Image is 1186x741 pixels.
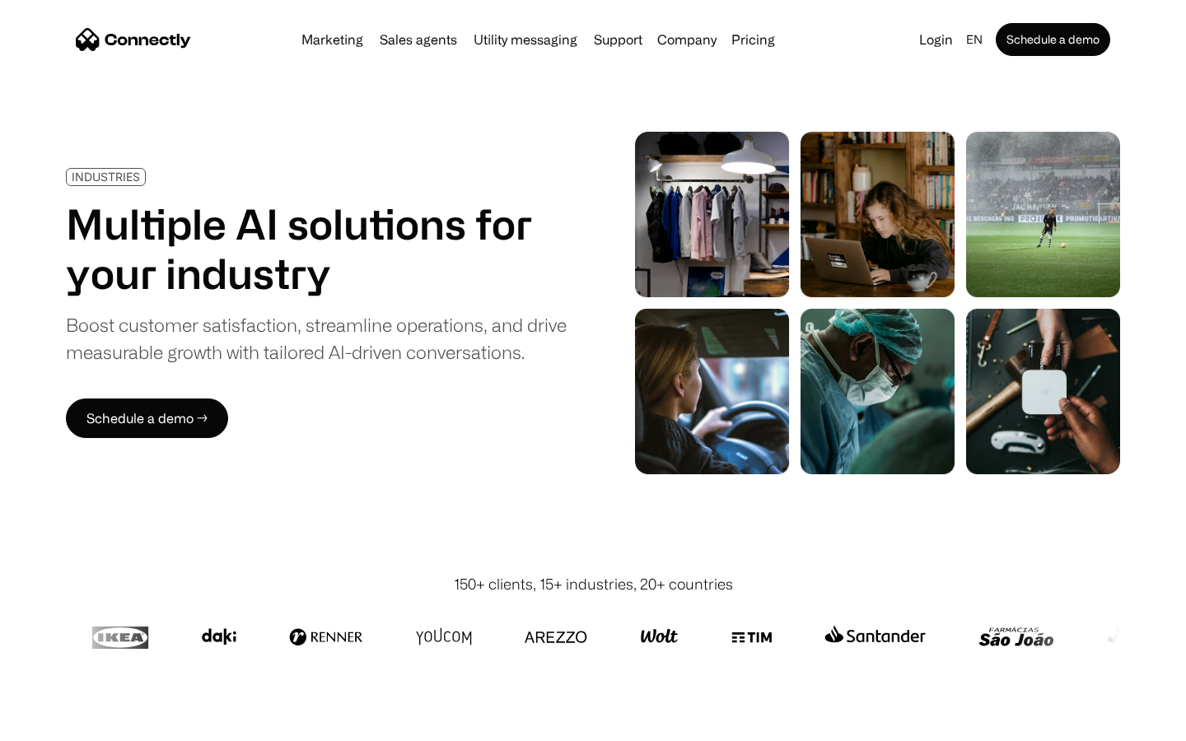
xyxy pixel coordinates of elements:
div: 150+ clients, 15+ industries, 20+ countries [454,573,733,595]
div: INDUSTRIES [72,170,140,183]
div: Boost customer satisfaction, streamline operations, and drive measurable growth with tailored AI-... [66,311,567,366]
a: Pricing [725,33,782,46]
aside: Language selected: English [16,711,99,735]
a: Support [587,33,649,46]
a: Schedule a demo [996,23,1110,56]
ul: Language list [33,712,99,735]
a: Sales agents [373,33,464,46]
h1: Multiple AI solutions for your industry [66,199,567,298]
a: Utility messaging [467,33,584,46]
a: Login [913,28,960,51]
div: Company [657,28,717,51]
a: Schedule a demo → [66,398,228,438]
div: en [966,28,983,51]
a: Marketing [295,33,370,46]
